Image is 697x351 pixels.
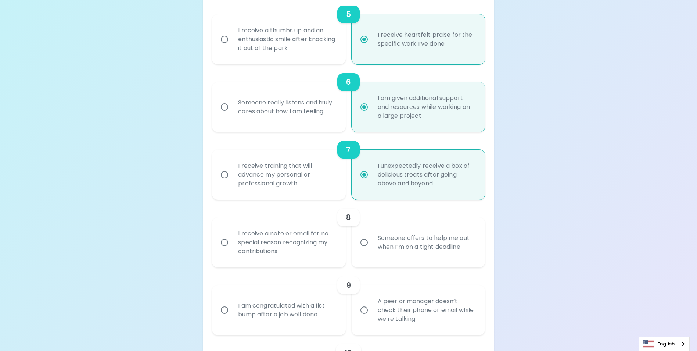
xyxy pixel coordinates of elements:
[639,337,690,351] aside: Language selected: English
[346,76,351,88] h6: 6
[639,337,689,351] a: English
[232,89,341,125] div: Someone really listens and truly cares about how I am feeling
[639,337,690,351] div: Language
[232,17,341,61] div: I receive a thumbs up and an enthusiastic smile after knocking it out of the park
[212,132,485,200] div: choice-group-check
[212,64,485,132] div: choice-group-check
[372,288,481,332] div: A peer or manager doesn’t check their phone or email while we’re talking
[372,153,481,197] div: I unexpectedly receive a box of delicious treats after going above and beyond
[372,225,481,260] div: Someone offers to help me out when I’m on a tight deadline
[346,8,351,20] h6: 5
[232,292,341,328] div: I am congratulated with a fist bump after a job well done
[212,267,485,335] div: choice-group-check
[232,153,341,197] div: I receive training that will advance my personal or professional growth
[346,144,351,156] h6: 7
[232,220,341,265] div: I receive a note or email for no special reason recognizing my contributions
[346,212,351,223] h6: 8
[372,85,481,129] div: I am given additional support and resources while working on a large project
[212,200,485,267] div: choice-group-check
[346,279,351,291] h6: 9
[372,22,481,57] div: I receive heartfelt praise for the specific work I’ve done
